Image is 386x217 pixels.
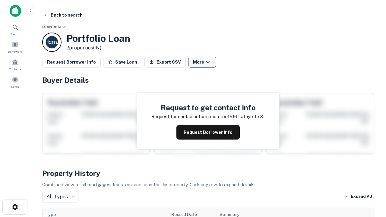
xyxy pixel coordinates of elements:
h4: Buyer Details [42,75,374,86]
h4: Property History [42,168,374,179]
span: Search [10,32,20,36]
button: Request Borrower Info [42,57,101,68]
button: Back to search [41,10,85,20]
span: Borrowers [8,49,22,54]
span: Saved [11,84,20,89]
button: Export CSV [144,57,186,68]
span: Contacts [9,67,21,71]
button: Request Borrower Info [176,125,240,140]
span: Loan Details [42,25,67,29]
a: Borrowers [2,39,28,55]
a: Contacts [2,56,28,73]
div: All Types [42,191,78,203]
iframe: Chat Widget [356,169,386,198]
h3: Portfolio Loan [66,33,130,44]
button: Save Loan [103,57,142,68]
p: 1516 lafayette st [228,113,265,120]
p: Combined view of all mortgages, transfers, and liens for this property. Click any row to expand d... [42,181,374,188]
a: Saved [2,74,28,90]
button: Expand All [342,192,374,201]
button: More [188,57,216,68]
p: Request for contact information for [151,113,226,120]
p: 2 properties (IN) [66,44,130,52]
img: capitalize-icon.png [10,5,21,17]
h4: Request to get contact info [151,102,265,113]
a: Search [2,21,28,38]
